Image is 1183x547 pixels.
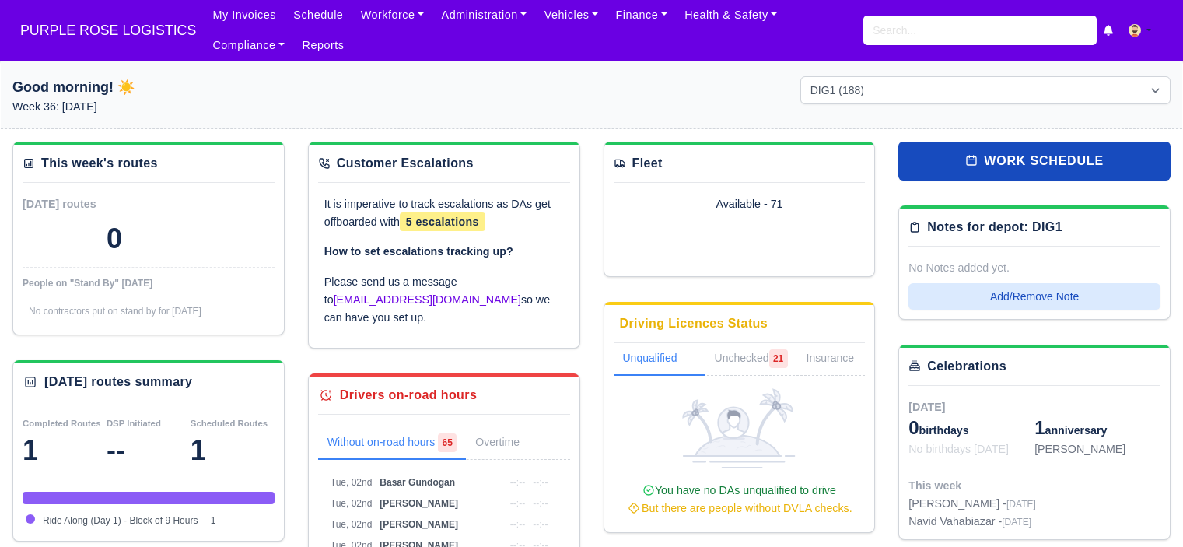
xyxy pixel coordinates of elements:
span: --:-- [510,498,525,509]
div: Available - 71 [716,195,842,213]
div: Fleet [632,154,663,173]
a: Without on-road hours [318,427,467,460]
div: No Notes added yet. [908,259,1160,277]
p: Week 36: [DATE] [12,98,383,116]
div: You have no DAs unqualified to drive [620,482,859,517]
p: How to set escalations tracking up? [324,243,564,261]
div: Notes for depot: DIG1 [927,218,1062,237]
span: [DATE] [1002,517,1031,528]
div: Driving Licences Status [620,314,768,333]
span: Tue, 02nd [331,477,373,488]
div: [PERSON_NAME] - [908,495,1036,513]
div: This week's routes [41,154,158,173]
a: Overtime [466,427,551,460]
span: 0 [908,417,919,438]
input: Search... [863,16,1097,45]
td: 1 [207,510,275,531]
a: Compliance [204,30,293,61]
a: Unchecked [705,343,797,376]
small: Completed Routes [23,419,101,428]
div: 0 [107,223,122,254]
span: --:-- [533,519,548,530]
div: But there are people without DVLA checks. [620,500,859,517]
div: Customer Escalations [337,154,474,173]
a: [EMAIL_ADDRESS][DOMAIN_NAME] [334,293,521,306]
span: [DATE] [908,401,945,413]
div: Drivers on-road hours [340,386,477,405]
a: Reports [293,30,352,61]
div: 1 [23,435,107,466]
span: Ride Along (Day 1) - Block of 9 Hours [43,515,198,526]
div: [DATE] routes [23,195,149,213]
span: Basar Gundogan [380,477,455,488]
span: --:-- [533,477,548,488]
p: It is imperative to track escalations as DAs get offboarded with [324,195,564,231]
div: [PERSON_NAME] [1034,440,1160,458]
span: Tue, 02nd [331,519,373,530]
span: --:-- [510,477,525,488]
button: Add/Remove Note [908,283,1160,310]
a: Unqualified [614,343,705,376]
span: Tue, 02nd [331,498,373,509]
a: Insurance [797,343,882,376]
div: Ride Along (Day 1) - Block of 9 Hours [23,492,275,504]
span: 21 [769,349,788,368]
iframe: Chat Widget [1105,472,1183,547]
span: 1 [1034,417,1045,438]
span: PURPLE ROSE LOGISTICS [12,15,204,46]
div: Navid Vahabiazar - [908,513,1036,531]
span: 5 escalations [400,212,485,231]
div: birthdays [908,416,1034,440]
span: [DATE] [1006,499,1036,510]
span: This week [908,479,961,492]
span: No birthdays [DATE] [908,443,1009,455]
span: --:-- [533,498,548,509]
h1: Good morning! ☀️ [12,76,383,98]
span: 65 [438,433,457,452]
span: [PERSON_NAME] [380,519,458,530]
small: Scheduled Routes [191,419,268,428]
div: People on "Stand By" [DATE] [23,277,275,289]
a: work schedule [898,142,1171,181]
span: No contractors put on stand by for [DATE] [29,306,201,317]
div: [DATE] routes summary [44,373,192,391]
small: DSP Initiated [107,419,161,428]
div: Celebrations [927,357,1006,376]
a: PURPLE ROSE LOGISTICS [12,16,204,46]
div: -- [107,435,191,466]
p: Please send us a message to so we can have you set up. [324,273,564,326]
div: 1 [191,435,275,466]
div: anniversary [1034,416,1160,440]
span: --:-- [510,519,525,530]
span: [PERSON_NAME] [380,498,458,509]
